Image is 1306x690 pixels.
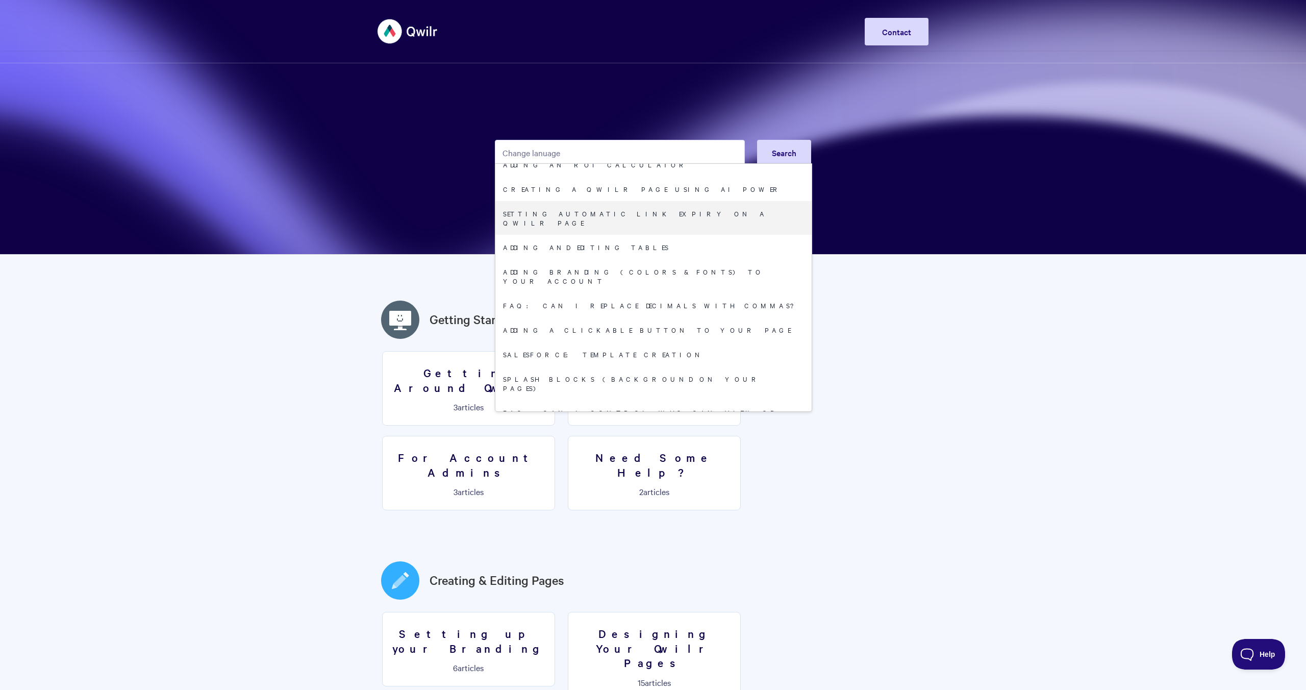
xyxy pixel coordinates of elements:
[638,677,645,688] span: 15
[389,450,548,479] h3: For Account Admins
[454,486,458,497] span: 3
[389,365,548,395] h3: Getting Around Qwilr
[865,18,928,45] a: Contact
[639,486,643,497] span: 2
[495,235,812,259] a: Adding and editing tables
[495,366,812,400] a: Splash Blocks (Background on your Pages)
[772,147,796,158] span: Search
[495,152,812,177] a: Adding an ROI calculator
[1232,639,1286,670] iframe: Toggle Customer Support
[454,401,458,412] span: 3
[574,678,734,687] p: articles
[574,450,734,479] h3: Need Some Help?
[378,12,438,51] img: Qwilr Help Center
[495,259,812,293] a: Adding branding (colors & fonts) to your account
[382,612,555,686] a: Setting up your Branding 6articles
[430,571,564,589] a: Creating & Editing Pages
[389,626,548,655] h3: Setting up your Branding
[389,663,548,672] p: articles
[495,177,812,201] a: Creating a Qwilr Page using AI Power
[453,662,458,673] span: 6
[568,436,741,510] a: Need Some Help? 2articles
[389,487,548,496] p: articles
[495,140,745,165] input: Search the knowledge base
[495,342,812,366] a: Salesforce: Template Creation
[757,140,811,165] button: Search
[495,201,812,235] a: Setting automatic link expiry on a Qwilr Page
[495,293,812,317] a: FAQ: Can I replace decimals with commas?
[495,400,812,434] a: FAQ: Can I control who can view or edit my Qwilr Pages?
[382,351,555,426] a: Getting Around Qwilr 3articles
[574,626,734,670] h3: Designing Your Qwilr Pages
[389,402,548,411] p: articles
[574,487,734,496] p: articles
[495,317,812,342] a: Adding a Clickable Button to your Page
[430,310,514,329] a: Getting Started
[382,436,555,510] a: For Account Admins 3articles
